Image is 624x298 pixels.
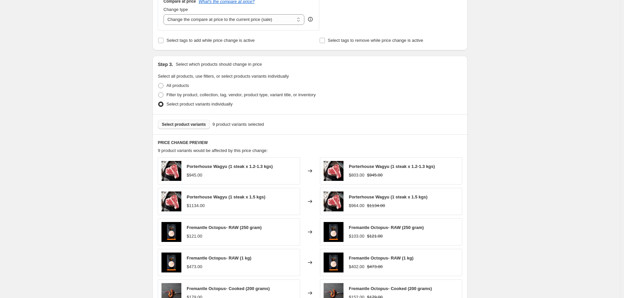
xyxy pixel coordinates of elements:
[349,256,413,261] span: Fremantle Octopus- RAW (1 kg)
[161,161,181,181] img: YWAUSH_SMALL_e9151bd8-640f-45fa-91dc-addee26307ae_80x.jpg
[367,202,385,209] strike: $1134.00
[158,61,173,68] h2: Step 3.
[324,161,343,181] img: YWAUSH_SMALL_e9151bd8-640f-45fa-91dc-addee26307ae_80x.jpg
[187,233,202,240] div: $121.00
[307,16,314,23] div: help
[324,253,343,272] img: Raw_Large_7a6e99dd-ed4b-4297-988c-13ba6bb5d913_80x.jpg
[187,286,270,291] span: Fremantle Octopus- Cooked (200 grams)
[166,83,189,88] span: All products
[162,122,206,127] span: Select product variants
[324,191,343,211] img: YWAUSH_SMALL_e9151bd8-640f-45fa-91dc-addee26307ae_80x.jpg
[349,164,435,169] span: Porterhouse Wagyu (1 steak x 1.2-1.3 kgs)
[328,38,423,43] span: Select tags to remove while price change is active
[349,194,427,199] span: Porterhouse Wagyu (1 steak x 1.5 kgs)
[158,74,289,79] span: Select all products, use filters, or select products variants individually
[324,222,343,242] img: Raw_Large_7a6e99dd-ed4b-4297-988c-13ba6bb5d913_80x.jpg
[161,222,181,242] img: Raw_Large_7a6e99dd-ed4b-4297-988c-13ba6bb5d913_80x.jpg
[349,172,364,179] div: $803.00
[163,7,188,12] span: Change type
[187,263,202,270] div: $473.00
[349,263,364,270] div: $402.00
[367,263,383,270] strike: $473.00
[187,194,265,199] span: Porterhouse Wagyu (1 steak x 1.5 kgs)
[166,38,255,43] span: Select tags to add while price change is active
[187,256,251,261] span: Fremantle Octopus- RAW (1 kg)
[349,233,364,240] div: $103.00
[213,121,264,128] span: 9 product variants selected
[349,225,424,230] span: Fremantle Octopus- RAW (250 gram)
[349,202,364,209] div: $964.00
[187,164,273,169] span: Porterhouse Wagyu (1 steak x 1.2-1.3 kgs)
[161,253,181,272] img: Raw_Large_7a6e99dd-ed4b-4297-988c-13ba6bb5d913_80x.jpg
[367,172,383,179] strike: $945.00
[161,191,181,211] img: YWAUSH_SMALL_e9151bd8-640f-45fa-91dc-addee26307ae_80x.jpg
[158,140,462,145] h6: PRICE CHANGE PREVIEW
[158,148,268,153] span: 9 product variants would be affected by this price change:
[187,225,262,230] span: Fremantle Octopus- RAW (250 gram)
[176,61,262,68] p: Select which products should change in price
[187,172,202,179] div: $945.00
[166,102,232,107] span: Select product variants individually
[187,202,205,209] div: $1134.00
[367,233,383,240] strike: $121.00
[158,120,210,129] button: Select product variants
[349,286,432,291] span: Fremantle Octopus- Cooked (200 grams)
[166,92,316,97] span: Filter by product, collection, tag, vendor, product type, variant title, or inventory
